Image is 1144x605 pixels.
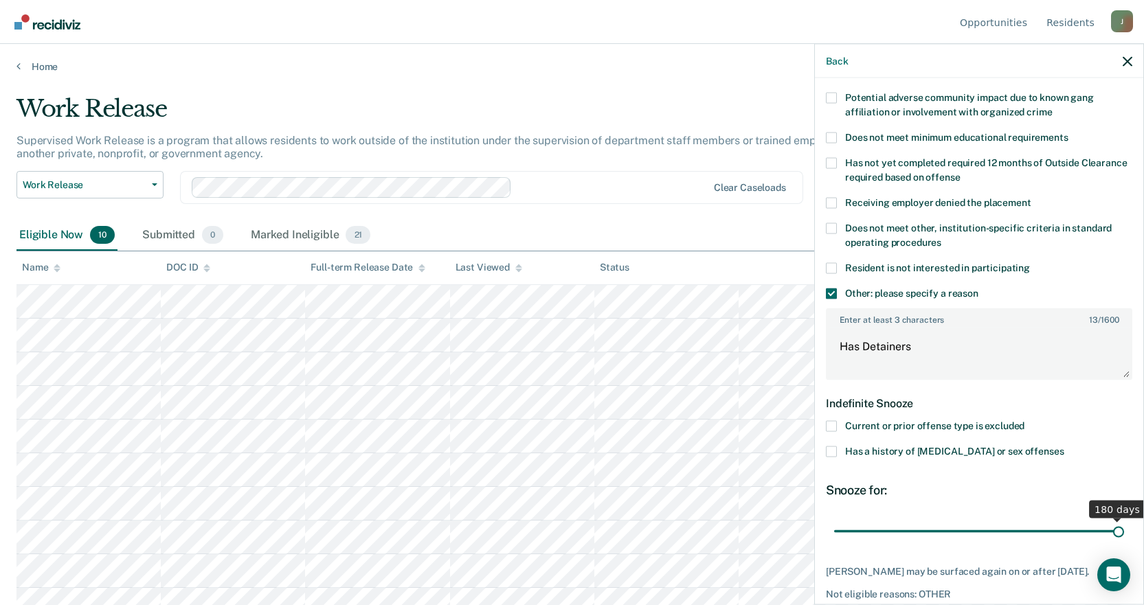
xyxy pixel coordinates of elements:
div: Name [22,262,60,273]
div: Snooze for: [826,482,1132,497]
div: Submitted [139,220,226,251]
button: Profile dropdown button [1111,10,1133,32]
div: Last Viewed [456,262,522,273]
label: Enter at least 3 characters [827,309,1131,324]
div: Marked Ineligible [248,220,373,251]
div: J [1111,10,1133,32]
span: Has a history of [MEDICAL_DATA] or sex offenses [845,445,1064,456]
span: Has not yet completed required 12 months of Outside Clearance required based on offense [845,157,1127,182]
span: 13 [1089,315,1098,324]
span: Other: please specify a reason [845,287,978,298]
span: Does not meet minimum educational requirements [845,131,1068,142]
span: Potential adverse community impact due to known gang affiliation or involvement with organized crime [845,91,1094,117]
div: DOC ID [166,262,210,273]
img: Recidiviz [14,14,80,30]
div: Eligible Now [16,220,117,251]
span: 0 [202,226,223,244]
span: / 1600 [1089,315,1119,324]
span: Current or prior offense type is excluded [845,420,1024,431]
button: Back [826,55,848,67]
div: Full-term Release Date [311,262,425,273]
span: 10 [90,226,115,244]
span: 21 [346,226,370,244]
div: Work Release [16,95,875,134]
div: Clear caseloads [714,182,786,194]
span: Receiving employer denied the placement [845,196,1031,207]
div: Open Intercom Messenger [1097,558,1130,591]
span: Does not meet other, institution-specific criteria in standard operating procedures [845,222,1112,247]
div: Indefinite Snooze [826,385,1132,420]
span: Work Release [23,179,146,191]
div: [PERSON_NAME] may be surfaced again on or after [DATE]. [826,565,1132,577]
textarea: Has Detainers [827,328,1131,378]
div: Status [600,262,629,273]
p: Supervised Work Release is a program that allows residents to work outside of the institution und... [16,134,862,160]
a: Home [16,60,1128,73]
span: Resident is not interested in participating [845,262,1030,273]
div: Not eligible reasons: OTHER [826,589,1132,600]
